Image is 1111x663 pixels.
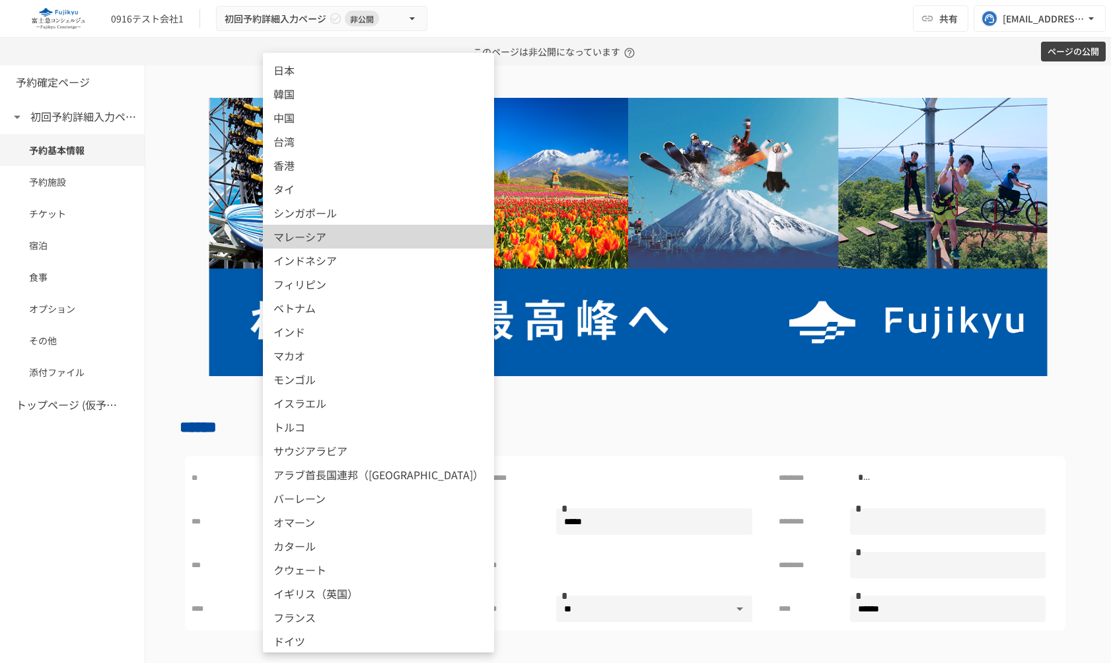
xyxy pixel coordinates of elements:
li: 日本 [263,58,494,82]
li: マレーシア [263,225,494,249]
li: イスラエル [263,391,494,415]
li: インド [263,320,494,344]
li: シンガポール [263,201,494,225]
li: オマーン [263,510,494,534]
li: トルコ [263,415,494,439]
li: フランス [263,605,494,629]
li: 台湾 [263,130,494,153]
li: 香港 [263,153,494,177]
li: ベトナム [263,296,494,320]
li: サウジアラビア [263,439,494,463]
li: 韓国 [263,82,494,106]
li: イギリス（英国） [263,582,494,605]
li: 中国 [263,106,494,130]
li: インドネシア [263,249,494,272]
li: カタール [263,534,494,558]
li: マカオ [263,344,494,368]
li: バーレーン [263,487,494,510]
li: モンゴル [263,368,494,391]
li: アラブ首長国連邦（[GEOGRAPHIC_DATA]） [263,463,494,487]
li: ドイツ [263,629,494,653]
li: フィリピン [263,272,494,296]
li: タイ [263,177,494,201]
li: クウェート [263,558,494,582]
